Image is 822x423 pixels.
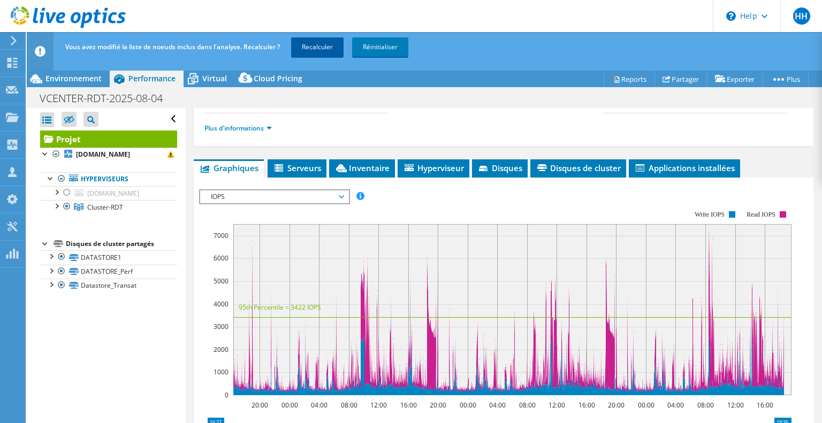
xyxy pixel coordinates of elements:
[214,345,229,354] text: 2000
[281,401,298,410] text: 00:00
[695,211,725,218] text: Write IOPS
[45,73,102,83] span: Environnement
[726,11,736,21] svg: \n
[747,211,776,218] text: Read IOPS
[273,163,321,173] span: Serveurs
[40,200,177,214] a: Cluster-RDT
[214,253,229,263] text: 6000
[40,279,177,293] a: Datastore_Transat
[40,130,177,148] a: Projet
[654,71,707,87] a: Partager
[341,401,357,410] text: 08:00
[87,189,139,198] span: [DOMAIN_NAME]
[460,401,476,410] text: 00:00
[87,203,123,212] span: Cluster-RDT
[519,401,536,410] text: 08:00
[225,390,229,399] text: 0
[763,71,809,87] a: Plus
[352,37,408,57] a: Réinitialiser
[311,401,328,410] text: 04:00
[239,303,321,312] text: 95th Percentile = 3422 IOPS
[40,148,177,161] a: [DOMAIN_NAME]
[608,401,625,410] text: 20:00
[334,163,390,173] span: Inventaire
[204,124,272,133] a: Plus d'informations
[370,401,387,410] text: 12:00
[477,163,522,173] span: Disques
[638,401,654,410] text: 00:00
[214,299,229,309] text: 4000
[202,73,227,83] span: Virtual
[76,150,130,159] b: [DOMAIN_NAME]
[214,367,229,376] text: 1000
[199,163,258,173] span: Graphiques
[697,401,714,410] text: 08:00
[66,237,177,250] div: Disques de cluster partagés
[254,73,302,83] span: Cloud Pricing
[40,265,177,279] a: DATASTORE_Perf
[489,401,506,410] text: 04:00
[252,401,268,410] text: 20:00
[205,190,343,203] span: IOPS
[604,71,655,87] a: Reports
[667,401,684,410] text: 04:00
[757,401,773,410] text: 16:00
[128,73,176,83] span: Performance
[214,276,229,286] text: 5000
[65,42,280,51] span: Vous avez modifié la liste de noeuds inclus dans l'analyse. Recalculer ?
[793,7,810,25] span: HH
[400,401,417,410] text: 16:00
[707,71,763,87] a: Exporter
[727,401,744,410] text: 12:00
[634,163,735,173] span: Applications installées
[430,401,446,410] text: 20:00
[403,163,464,173] span: Hyperviseur
[536,163,621,173] span: Disques de cluster
[291,37,344,57] a: Recalculer
[40,250,177,264] a: DATASTORE1
[214,322,229,331] text: 3000
[40,186,177,200] a: [DOMAIN_NAME]
[214,231,229,240] text: 7000
[40,172,177,186] a: Hyperviseurs
[549,401,565,410] text: 12:00
[35,93,179,104] h1: VCENTER-RDT-2025-08-04
[579,401,595,410] text: 16:00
